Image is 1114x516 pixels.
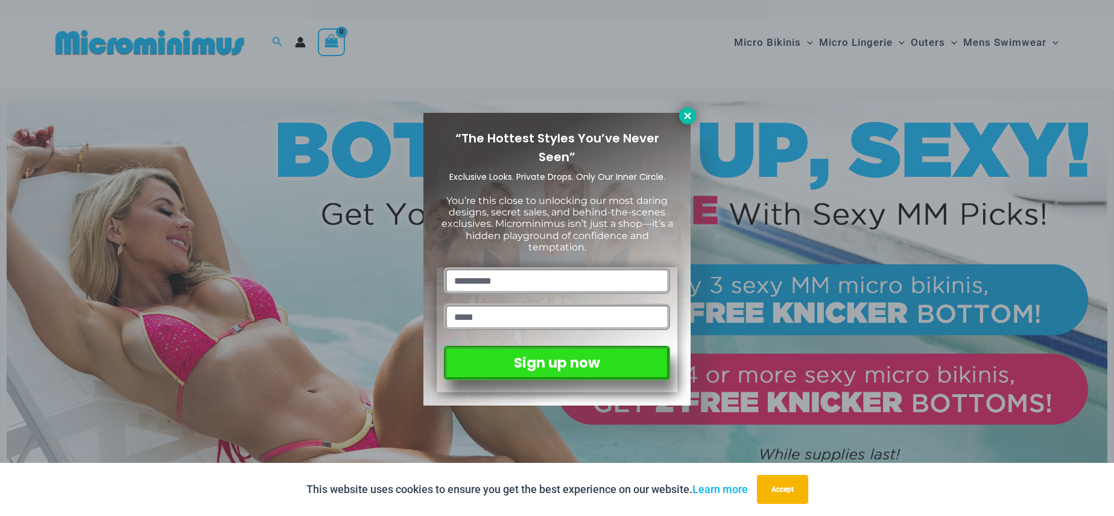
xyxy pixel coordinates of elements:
[455,130,659,165] span: “The Hottest Styles You’ve Never Seen”
[441,195,673,253] span: You’re this close to unlocking our most daring designs, secret sales, and behind-the-scenes exclu...
[679,107,696,124] button: Close
[449,171,665,183] span: Exclusive Looks. Private Drops. Only Our Inner Circle.
[444,346,670,380] button: Sign up now
[757,475,808,504] button: Accept
[692,483,748,495] a: Learn more
[306,480,748,498] p: This website uses cookies to ensure you get the best experience on our website.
